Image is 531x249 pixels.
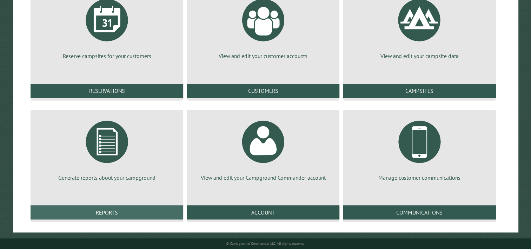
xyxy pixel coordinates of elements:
[31,205,183,219] a: Reports
[351,174,487,181] p: Manage customer communications
[351,52,487,60] p: View and edit your campsite data
[39,174,175,181] p: Generate reports about your campground
[351,115,487,181] a: Manage customer communications
[187,205,339,219] a: Account
[343,84,496,98] a: Campsites
[195,174,331,181] p: View and edit your Campground Commander account
[195,52,331,60] p: View and edit your customer accounts
[226,241,305,246] small: © Campground Commander LLC. All rights reserved.
[195,115,331,181] a: View and edit your Campground Commander account
[39,115,175,181] a: Generate reports about your campground
[39,52,175,60] p: Reserve campsites for your customers
[187,84,339,98] a: Customers
[31,84,183,98] a: Reservations
[343,205,496,219] a: Communications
